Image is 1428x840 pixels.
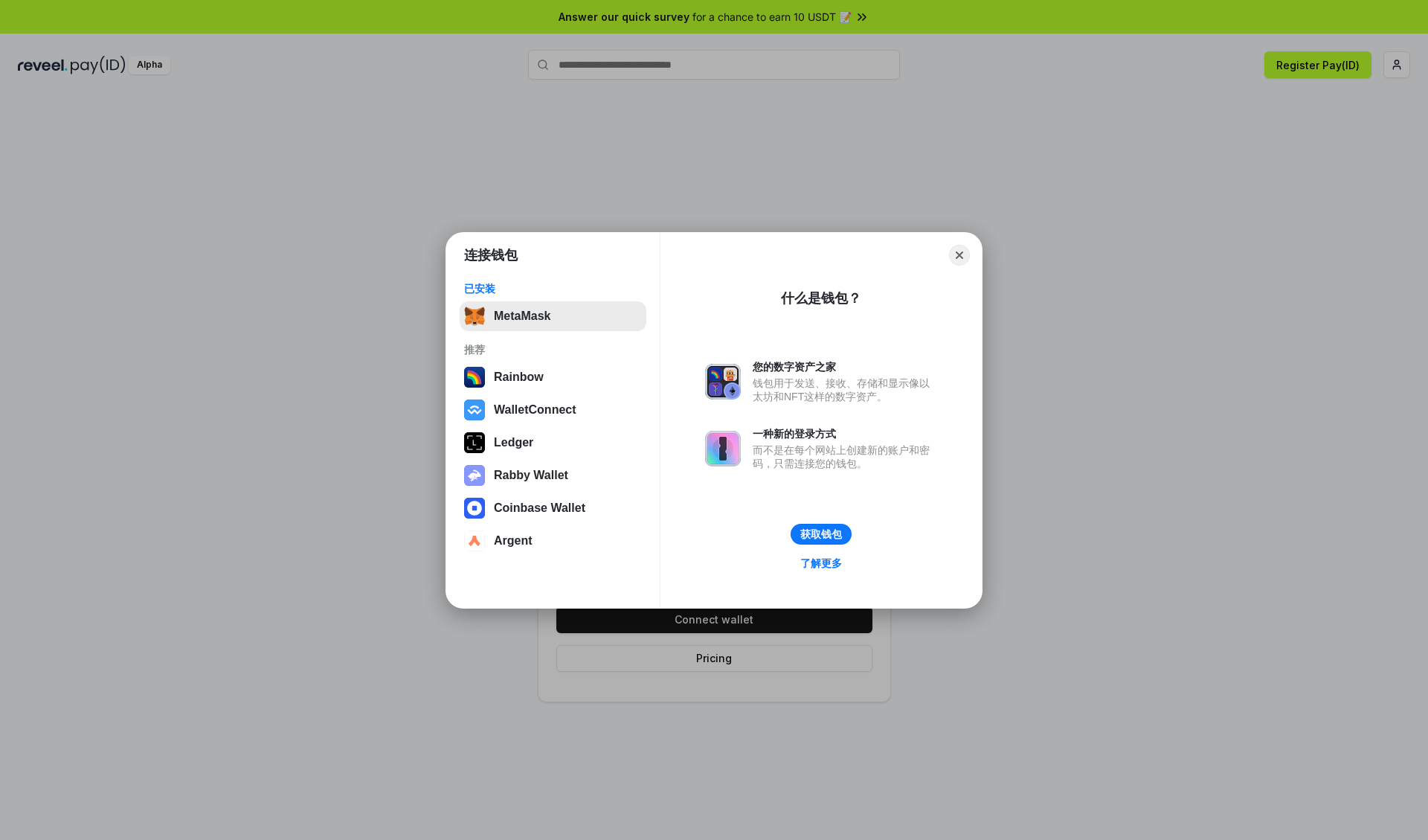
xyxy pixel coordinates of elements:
[464,282,642,295] div: 已安装
[464,498,485,519] img: svg+xml,%3Csvg%20width%3D%2228%22%20height%3D%2228%22%20viewBox%3D%220%200%2028%2028%22%20fill%3D...
[460,428,646,458] button: Ledger
[464,432,485,453] img: svg+xml,%3Csvg%20xmlns%3D%22http%3A%2F%2Fwww.w3.org%2F2000%2Fsvg%22%20width%3D%2228%22%20height%3...
[464,306,485,327] img: svg+xml,%3Csvg%20fill%3D%22none%22%20height%3D%2233%22%20viewBox%3D%220%200%2035%2033%22%20width%...
[460,301,646,331] button: MetaMask
[800,557,842,570] div: 了解更多
[464,465,485,486] img: svg+xml,%3Csvg%20xmlns%3D%22http%3A%2F%2Fwww.w3.org%2F2000%2Fsvg%22%20fill%3D%22none%22%20viewBox...
[464,367,485,388] img: svg+xml,%3Csvg%20width%3D%22120%22%20height%3D%22120%22%20viewBox%3D%220%200%20120%20120%22%20fil...
[753,427,937,440] div: 一种新的登录方式
[460,395,646,425] button: WalletConnect
[753,376,937,403] div: 钱包用于发送、接收、存储和显示像以太坊和NFT这样的数字资产。
[460,526,646,556] button: Argent
[494,501,585,515] div: Coinbase Wallet
[494,403,576,417] div: WalletConnect
[753,443,937,470] div: 而不是在每个网站上创建新的账户和密码，只需连接您的钱包。
[494,469,568,482] div: Rabby Wallet
[494,534,533,548] div: Argent
[460,362,646,392] button: Rainbow
[791,524,852,545] button: 获取钱包
[464,246,518,264] h1: 连接钱包
[460,461,646,490] button: Rabby Wallet
[494,310,550,323] div: MetaMask
[494,371,544,384] div: Rainbow
[464,400,485,420] img: svg+xml,%3Csvg%20width%3D%2228%22%20height%3D%2228%22%20viewBox%3D%220%200%2028%2028%22%20fill%3D...
[464,343,642,356] div: 推荐
[753,360,937,373] div: 您的数字资产之家
[791,554,851,573] a: 了解更多
[464,530,485,551] img: svg+xml,%3Csvg%20width%3D%2228%22%20height%3D%2228%22%20viewBox%3D%220%200%2028%2028%22%20fill%3D...
[781,289,861,307] div: 什么是钱包？
[705,431,741,467] img: svg+xml,%3Csvg%20xmlns%3D%22http%3A%2F%2Fwww.w3.org%2F2000%2Fsvg%22%20fill%3D%22none%22%20viewBox...
[705,364,741,400] img: svg+xml,%3Csvg%20xmlns%3D%22http%3A%2F%2Fwww.w3.org%2F2000%2Fsvg%22%20fill%3D%22none%22%20viewBox...
[800,528,842,541] div: 获取钱包
[494,436,533,449] div: Ledger
[460,493,646,523] button: Coinbase Wallet
[949,245,970,266] button: Close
